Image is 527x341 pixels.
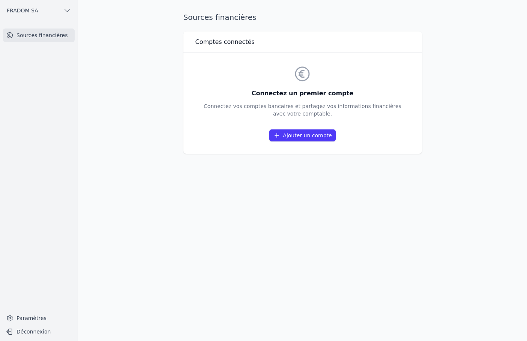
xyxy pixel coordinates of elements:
h1: Sources financières [183,12,257,23]
button: Déconnexion [3,326,75,338]
a: Paramètres [3,312,75,324]
h3: Connectez un premier compte [204,89,401,98]
h3: Comptes connectés [195,38,255,47]
button: FRADOM SA [3,5,75,17]
p: Connectez vos comptes bancaires et partagez vos informations financières avec votre comptable. [204,102,401,117]
a: Sources financières [3,29,75,42]
span: FRADOM SA [7,7,38,14]
a: Ajouter un compte [269,129,335,141]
